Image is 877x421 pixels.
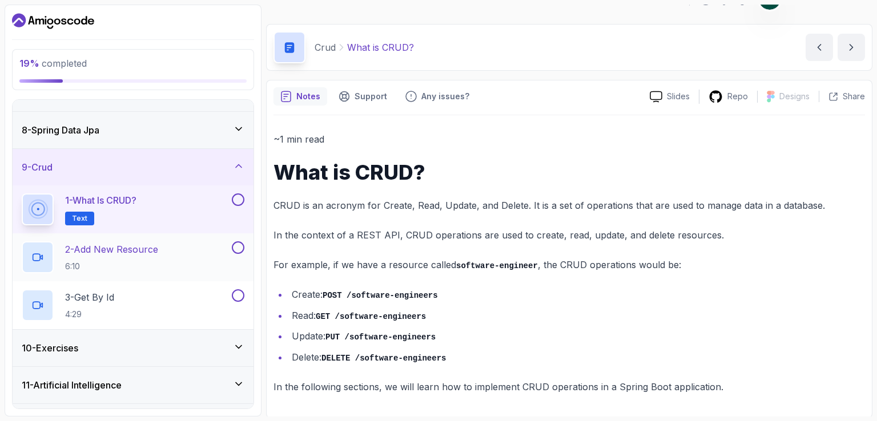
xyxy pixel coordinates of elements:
p: Crud [315,41,336,54]
button: 3-Get By Id4:29 [22,289,244,321]
button: Share [819,91,865,102]
span: Text [72,214,87,223]
h1: What is CRUD? [273,161,865,184]
code: PUT /software-engineers [325,333,436,342]
code: software-engineer [456,261,538,270]
p: 6:10 [65,261,158,272]
li: Read: [288,307,865,324]
button: 9-Crud [13,149,254,185]
button: next content [838,34,865,61]
button: 2-Add New Resource6:10 [22,241,244,273]
p: What is CRUD? [347,41,414,54]
p: 1 - What is CRUD? [65,193,136,207]
p: 4:29 [65,309,114,320]
button: 11-Artificial Intelligence [13,367,254,403]
li: Update: [288,328,865,345]
code: GET /software-engineers [316,312,426,321]
button: Support button [332,87,394,106]
p: Notes [296,91,320,102]
h3: 8 - Spring Data Jpa [22,123,99,137]
code: DELETE /software-engineers [321,354,446,363]
span: completed [19,58,87,69]
p: Any issues? [421,91,469,102]
p: 3 - Get By Id [65,290,114,304]
a: Repo [699,90,757,104]
button: 10-Exercises [13,330,254,366]
li: Delete: [288,349,865,366]
code: POST /software-engineers [323,291,438,300]
h3: 9 - Crud [22,160,53,174]
button: 1-What is CRUD?Text [22,193,244,225]
p: Share [843,91,865,102]
p: In the following sections, we will learn how to implement CRUD operations in a Spring Boot applic... [273,379,865,395]
p: ~1 min read [273,131,865,147]
button: Feedback button [399,87,476,106]
a: Slides [641,91,699,103]
button: notes button [273,87,327,106]
a: Dashboard [12,12,94,30]
p: CRUD is an acronym for Create, Read, Update, and Delete. It is a set of operations that are used ... [273,197,865,213]
p: For example, if we have a resource called , the CRUD operations would be: [273,257,865,273]
li: Create: [288,286,865,303]
h3: 10 - Exercises [22,341,78,355]
p: 2 - Add New Resource [65,242,158,256]
button: 8-Spring Data Jpa [13,112,254,148]
p: Repo [727,91,748,102]
span: 19 % [19,58,39,69]
button: previous content [806,34,833,61]
p: Designs [779,91,810,102]
p: Slides [667,91,690,102]
p: In the context of a REST API, CRUD operations are used to create, read, update, and delete resour... [273,227,865,243]
h3: 11 - Artificial Intelligence [22,378,122,392]
p: Support [355,91,387,102]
